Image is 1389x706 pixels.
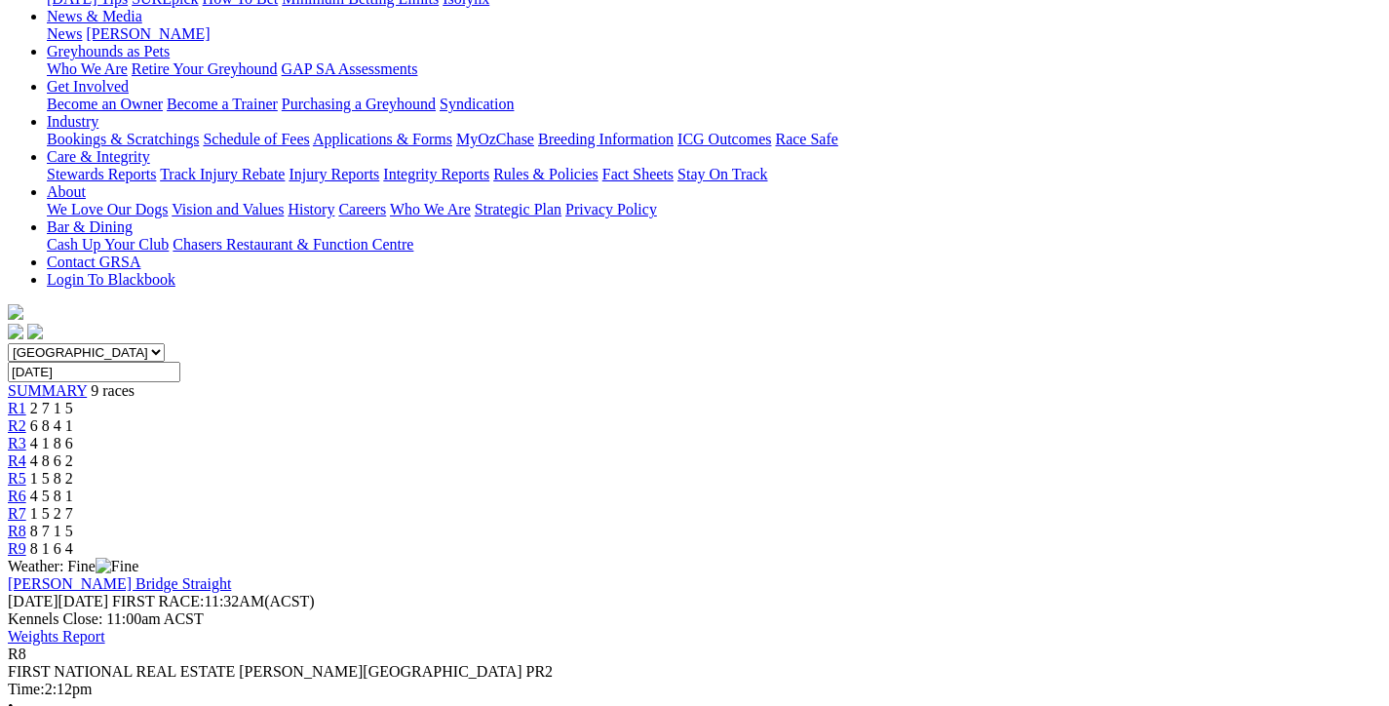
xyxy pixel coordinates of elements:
[8,470,26,487] a: R5
[47,131,199,147] a: Bookings & Scratchings
[112,593,315,609] span: 11:32AM(ACST)
[47,96,1381,113] div: Get Involved
[30,523,73,539] span: 8 7 1 5
[8,417,26,434] a: R2
[313,131,452,147] a: Applications & Forms
[47,25,1381,43] div: News & Media
[338,201,386,217] a: Careers
[30,505,73,522] span: 1 5 2 7
[383,166,489,182] a: Integrity Reports
[8,663,1381,681] div: FIRST NATIONAL REAL ESTATE [PERSON_NAME][GEOGRAPHIC_DATA] PR2
[30,435,73,451] span: 4 1 8 6
[8,646,26,662] span: R8
[160,166,285,182] a: Track Injury Rebate
[602,166,674,182] a: Fact Sheets
[47,254,140,270] a: Contact GRSA
[677,131,771,147] a: ICG Outcomes
[8,505,26,522] a: R7
[8,610,1381,628] div: Kennels Close: 11:00am ACST
[47,201,168,217] a: We Love Our Dogs
[30,452,73,469] span: 4 8 6 2
[288,201,334,217] a: History
[91,382,135,399] span: 9 races
[8,593,58,609] span: [DATE]
[8,488,26,504] a: R6
[677,166,767,182] a: Stay On Track
[8,382,87,399] a: SUMMARY
[47,131,1381,148] div: Industry
[30,400,73,416] span: 2 7 1 5
[86,25,210,42] a: [PERSON_NAME]
[47,218,133,235] a: Bar & Dining
[47,43,170,59] a: Greyhounds as Pets
[8,540,26,557] a: R9
[172,201,284,217] a: Vision and Values
[390,201,471,217] a: Who We Are
[8,575,231,592] a: [PERSON_NAME] Bridge Straight
[493,166,598,182] a: Rules & Policies
[167,96,278,112] a: Become a Trainer
[8,558,138,574] span: Weather: Fine
[47,113,98,130] a: Industry
[132,60,278,77] a: Retire Your Greyhound
[8,362,180,382] input: Select date
[8,593,108,609] span: [DATE]
[456,131,534,147] a: MyOzChase
[47,60,1381,78] div: Greyhounds as Pets
[8,452,26,469] a: R4
[538,131,674,147] a: Breeding Information
[47,183,86,200] a: About
[30,470,73,487] span: 1 5 8 2
[47,271,175,288] a: Login To Blackbook
[8,400,26,416] a: R1
[289,166,379,182] a: Injury Reports
[47,78,129,95] a: Get Involved
[775,131,837,147] a: Race Safe
[30,488,73,504] span: 4 5 8 1
[47,8,142,24] a: News & Media
[173,236,413,253] a: Chasers Restaurant & Function Centre
[47,236,1381,254] div: Bar & Dining
[47,236,169,253] a: Cash Up Your Club
[565,201,657,217] a: Privacy Policy
[203,131,309,147] a: Schedule of Fees
[30,417,73,434] span: 6 8 4 1
[47,166,1381,183] div: Care & Integrity
[8,324,23,339] img: facebook.svg
[8,523,26,539] a: R8
[96,558,138,575] img: Fine
[47,201,1381,218] div: About
[47,166,156,182] a: Stewards Reports
[282,60,418,77] a: GAP SA Assessments
[8,628,105,645] a: Weights Report
[30,540,73,557] span: 8 1 6 4
[112,593,204,609] span: FIRST RACE:
[8,435,26,451] a: R3
[47,60,128,77] a: Who We Are
[47,148,150,165] a: Care & Integrity
[47,96,163,112] a: Become an Owner
[8,681,1381,698] div: 2:12pm
[440,96,514,112] a: Syndication
[282,96,436,112] a: Purchasing a Greyhound
[8,681,45,697] span: Time:
[8,304,23,320] img: logo-grsa-white.png
[27,324,43,339] img: twitter.svg
[475,201,561,217] a: Strategic Plan
[47,25,82,42] a: News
